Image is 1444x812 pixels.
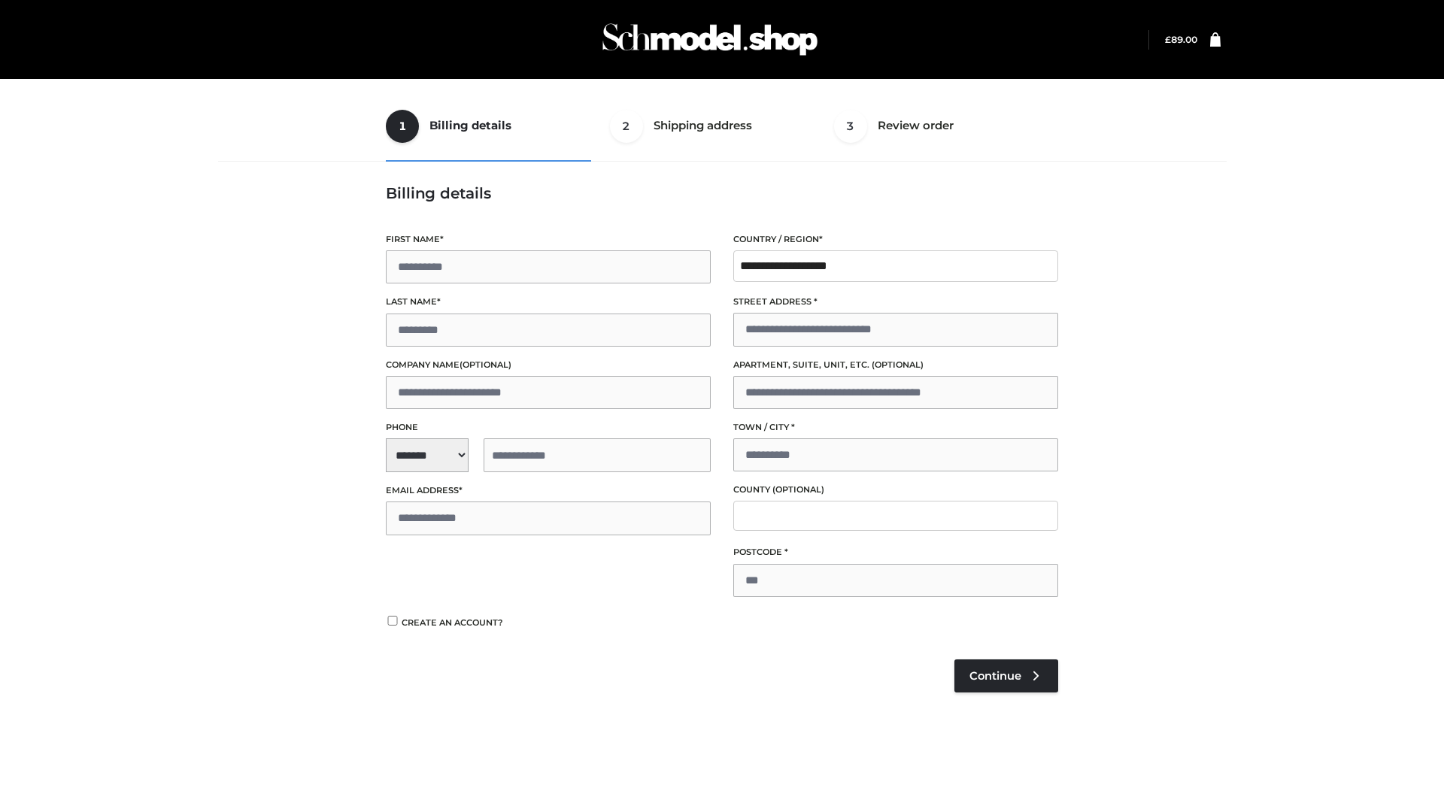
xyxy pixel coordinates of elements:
[1165,34,1197,45] a: £89.00
[772,484,824,495] span: (optional)
[733,420,1058,435] label: Town / City
[386,616,399,626] input: Create an account?
[386,483,711,498] label: Email address
[460,359,511,370] span: (optional)
[386,184,1058,202] h3: Billing details
[969,669,1021,683] span: Continue
[733,232,1058,247] label: Country / Region
[386,420,711,435] label: Phone
[733,545,1058,559] label: Postcode
[1165,34,1197,45] bdi: 89.00
[386,358,711,372] label: Company name
[954,659,1058,692] a: Continue
[386,232,711,247] label: First name
[597,10,823,69] img: Schmodel Admin 964
[402,617,503,628] span: Create an account?
[733,358,1058,372] label: Apartment, suite, unit, etc.
[733,483,1058,497] label: County
[733,295,1058,309] label: Street address
[872,359,924,370] span: (optional)
[386,295,711,309] label: Last name
[1165,34,1171,45] span: £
